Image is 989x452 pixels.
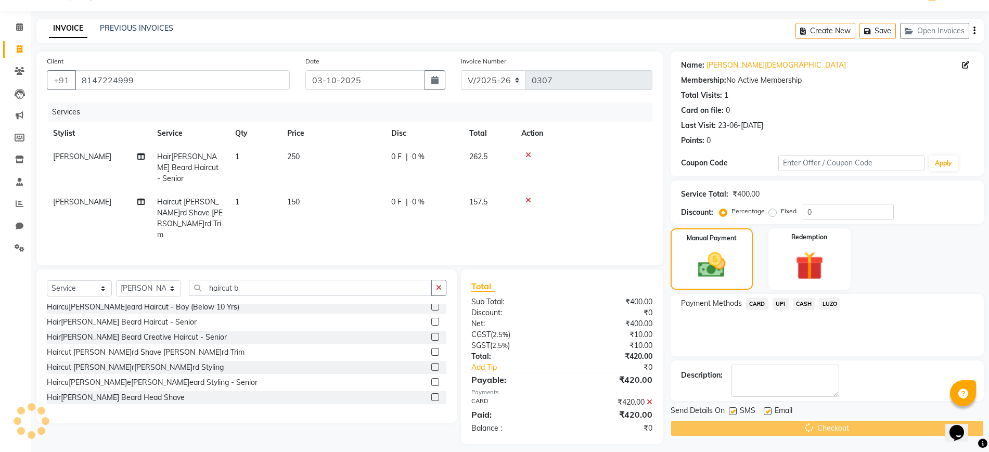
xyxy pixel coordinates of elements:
span: 262.5 [469,152,487,161]
span: 1 [235,197,239,206]
span: [PERSON_NAME] [53,152,111,161]
button: Save [859,23,896,39]
div: Sub Total: [464,296,562,307]
div: ₹400.00 [562,318,660,329]
span: 0 % [412,151,425,162]
span: 250 [287,152,300,161]
div: ( ) [464,329,562,340]
div: Haircut [PERSON_NAME]rd Shave [PERSON_NAME]rd Trim [47,347,245,358]
div: ₹0 [578,362,660,373]
span: SMS [740,405,755,418]
span: Hair[PERSON_NAME] Beard Haircut - Senior [157,152,219,183]
div: 0 [726,105,730,116]
th: Stylist [47,122,151,145]
span: Payment Methods [681,298,742,309]
div: ₹0 [562,307,660,318]
img: _cash.svg [689,249,734,281]
input: Enter Offer / Coupon Code [778,155,924,171]
div: 1 [724,90,728,101]
div: No Active Membership [681,75,973,86]
span: CARD [746,298,768,310]
a: PREVIOUS INVOICES [100,23,173,33]
div: Balance : [464,423,562,434]
div: Haircu[PERSON_NAME]eard Haircut - Boy (Below 10 Yrs) [47,302,239,313]
span: | [406,197,408,208]
div: ₹10.00 [562,329,660,340]
div: Membership: [681,75,726,86]
div: Total: [464,351,562,362]
div: ₹420.00 [562,373,660,386]
div: ₹420.00 [562,351,660,362]
span: CASH [793,298,815,310]
div: Card on file: [681,105,724,116]
div: ( ) [464,340,562,351]
button: Apply [929,156,958,171]
button: Open Invoices [900,23,969,39]
div: Net: [464,318,562,329]
th: Service [151,122,229,145]
img: _gift.svg [787,248,832,283]
div: ₹0 [562,423,660,434]
label: Date [305,57,319,66]
span: 1 [235,152,239,161]
div: Payments [471,388,652,397]
div: Hair[PERSON_NAME] Beard Creative Haircut - Senior [47,332,227,343]
div: Points: [681,135,704,146]
span: 2.5% [493,330,508,339]
span: CGST [471,330,491,339]
div: Paid: [464,408,562,421]
button: Create New [795,23,855,39]
span: UPI [773,298,789,310]
th: Total [463,122,515,145]
div: 23-06-[DATE] [718,120,763,131]
div: ₹400.00 [562,296,660,307]
div: 0 [707,135,711,146]
span: Email [775,405,792,418]
span: Haircut [PERSON_NAME]rd Shave [PERSON_NAME]rd Trim [157,197,223,239]
div: Total Visits: [681,90,722,101]
span: 150 [287,197,300,206]
a: [PERSON_NAME][DEMOGRAPHIC_DATA] [707,60,846,71]
th: Action [515,122,652,145]
span: Send Details On [671,405,725,418]
div: ₹420.00 [562,408,660,421]
span: 0 F [391,197,402,208]
div: Discount: [464,307,562,318]
div: Haircu[PERSON_NAME]eard Hair Wash [47,407,180,418]
div: Services [48,102,660,122]
label: Redemption [791,233,827,242]
iframe: chat widget [945,410,979,442]
label: Manual Payment [687,234,737,243]
div: Discount: [681,207,713,218]
span: Total [471,281,495,292]
div: Coupon Code [681,158,778,169]
label: Invoice Number [461,57,506,66]
span: 0 % [412,197,425,208]
div: Payable: [464,373,562,386]
div: Last Visit: [681,120,716,131]
label: Fixed [781,206,797,216]
th: Price [281,122,385,145]
div: Haircu[PERSON_NAME]e[PERSON_NAME]eard Styling - Senior [47,377,258,388]
span: | [406,151,408,162]
input: Search or Scan [189,280,432,296]
span: SGST [471,341,490,350]
div: Service Total: [681,189,728,200]
span: 2.5% [492,341,508,350]
div: Hair[PERSON_NAME] Beard Head Shave [47,392,185,403]
span: 157.5 [469,197,487,206]
div: Hair[PERSON_NAME] Beard Haircut - Senior [47,317,197,328]
span: 0 F [391,151,402,162]
a: INVOICE [49,19,87,38]
label: Client [47,57,63,66]
div: ₹420.00 [562,397,660,408]
div: Name: [681,60,704,71]
button: +91 [47,70,76,90]
a: Add Tip [464,362,579,373]
th: Disc [385,122,463,145]
div: Haircut [PERSON_NAME]r[PERSON_NAME]rd Styling [47,362,224,373]
span: LUZO [819,298,840,310]
div: ₹400.00 [733,189,760,200]
th: Qty [229,122,281,145]
div: Description: [681,370,723,381]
